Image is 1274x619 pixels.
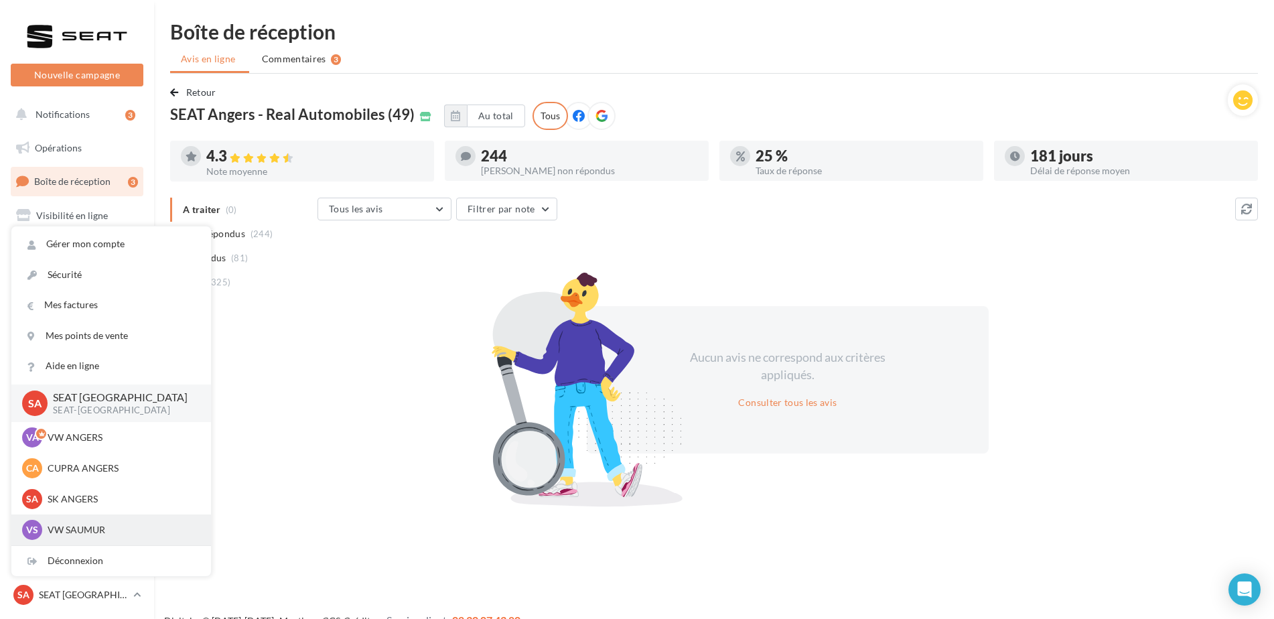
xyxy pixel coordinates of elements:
span: VS [26,523,38,537]
a: Campagnes DataOnDemand [8,413,146,452]
button: Tous les avis [317,198,451,220]
button: Notifications 3 [8,100,141,129]
button: Retour [170,84,222,100]
button: Filtrer par note [456,198,557,220]
p: SEAT-[GEOGRAPHIC_DATA] [53,405,190,417]
a: PLV et print personnalisable [8,368,146,407]
span: Boîte de réception [34,176,111,187]
p: CUPRA ANGERS [48,462,195,475]
span: SA [26,492,38,506]
span: Opérations [35,142,82,153]
p: SK ANGERS [48,492,195,506]
a: Gérer mon compte [11,229,211,259]
span: Non répondus [183,227,245,240]
p: SEAT [GEOGRAPHIC_DATA] [53,390,190,405]
a: Visibilité en ligne [8,202,146,230]
a: Contacts [8,268,146,296]
span: (325) [208,277,231,287]
button: Au total [467,105,525,127]
div: Déconnexion [11,546,211,576]
span: SA [17,588,29,602]
div: 4.3 [206,149,423,164]
span: VA [26,431,39,444]
button: Au total [444,105,525,127]
div: Tous [533,102,568,130]
button: Nouvelle campagne [11,64,143,86]
a: Sécurité [11,260,211,290]
div: 244 [481,149,698,163]
p: VW ANGERS [48,431,195,444]
span: Commentaires [262,52,326,66]
a: Médiathèque [8,301,146,330]
span: CA [26,462,39,475]
div: Boîte de réception [170,21,1258,42]
span: Visibilité en ligne [36,210,108,221]
p: SEAT [GEOGRAPHIC_DATA] [39,588,128,602]
a: Boîte de réception3 [8,167,146,196]
div: Délai de réponse moyen [1030,166,1247,176]
div: [PERSON_NAME] non répondus [481,166,698,176]
span: Tous les avis [329,203,383,214]
div: Aucun avis ne correspond aux critères appliqués. [673,349,903,383]
a: Opérations [8,134,146,162]
span: (81) [231,253,248,263]
div: 181 jours [1030,149,1247,163]
div: 3 [125,110,135,121]
div: 25 % [756,149,973,163]
a: Mes points de vente [11,321,211,351]
span: SEAT Angers - Real Automobiles (49) [170,107,415,122]
span: Notifications [36,109,90,120]
div: 3 [128,177,138,188]
div: Taux de réponse [756,166,973,176]
div: Note moyenne [206,167,423,176]
div: Open Intercom Messenger [1228,573,1261,606]
a: Campagnes [8,235,146,263]
span: (244) [251,228,273,239]
a: Aide en ligne [11,351,211,381]
div: 3 [331,54,341,65]
button: Consulter tous les avis [733,395,842,411]
a: SA SEAT [GEOGRAPHIC_DATA] [11,582,143,608]
span: Retour [186,86,216,98]
a: Mes factures [11,290,211,320]
span: SA [28,395,42,411]
a: Calendrier [8,335,146,363]
p: VW SAUMUR [48,523,195,537]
